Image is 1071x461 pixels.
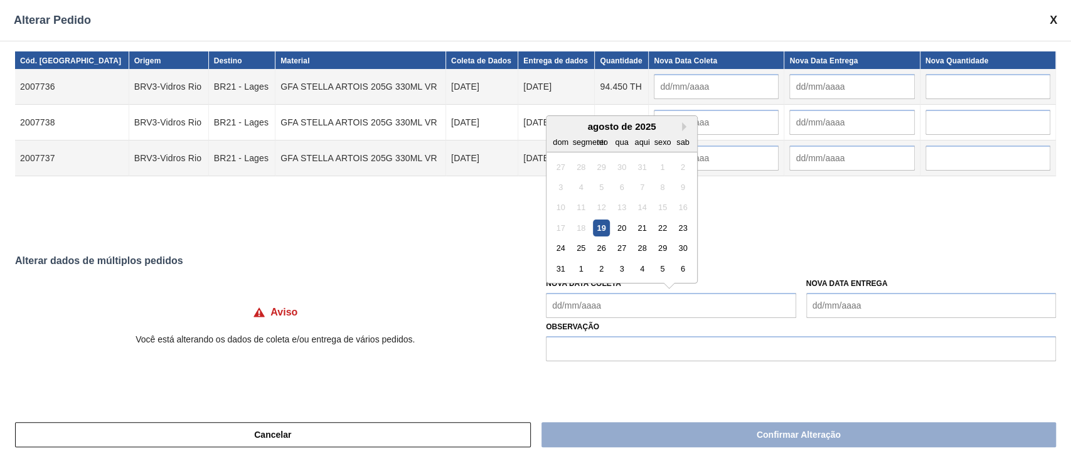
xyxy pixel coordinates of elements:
[523,117,551,127] font: [DATE]
[557,243,565,253] font: 24
[214,117,269,127] font: BR21 - Lages
[573,158,590,175] div: Não disponível segunda-feira, 28 de julho de 2025
[620,183,624,192] font: 6
[577,203,585,212] font: 11
[593,199,610,216] div: Não disponível terça-feira, 12 de agosto de 2025
[557,203,565,212] font: 10
[806,279,888,288] font: Nova Data Entrega
[593,260,610,277] div: Escolha terça-feira, 2 de setembro de 2025
[634,199,651,216] div: Não disponível quinta-feira, 14 de agosto de 2025
[552,240,569,257] div: Escolha domingo, 24 de agosto de 2025
[270,307,297,317] font: Aviso
[15,255,183,266] font: Alterar dados de múltiplos pedidos
[597,243,606,253] font: 26
[654,199,671,216] div: Não disponível sexta-feira, 15 de agosto de 2025
[658,243,667,253] font: 29
[634,158,651,175] div: Não disponível quinta-feira, 31 de julho de 2025
[546,293,796,318] input: dd/mm/aaaa
[617,223,626,233] font: 20
[634,220,651,236] div: Escolha quinta-feira, 21 de agosto de 2025
[280,153,437,163] font: GFA STELLA ARTOIS 205G 330ML VR
[654,74,779,99] input: dd/mm/aaaa
[678,203,687,212] font: 16
[674,220,691,236] div: Escolha sábado, 23 de agosto de 2025
[254,430,291,440] font: Cancelar
[577,162,585,171] font: 28
[678,223,687,233] font: 23
[557,162,565,171] font: 27
[573,199,590,216] div: Não disponível segunda-feira, 11 de agosto de 2025
[661,264,665,273] font: 5
[214,153,269,163] font: BR21 - Lages
[593,240,610,257] div: Escolha terça-feira, 26 de agosto de 2025
[640,183,644,192] font: 7
[620,264,624,273] font: 3
[658,203,667,212] font: 15
[579,264,583,273] font: 1
[637,223,646,233] font: 21
[280,117,437,127] font: GFA STELLA ARTOIS 205G 330ML VR
[634,240,651,257] div: Escolha quinta-feira, 28 de agosto de 2025
[615,137,628,146] font: qua
[654,137,671,146] font: sexo
[617,162,626,171] font: 30
[789,146,914,171] input: dd/mm/aaaa
[676,137,690,146] font: sab
[661,162,665,171] font: 1
[654,220,671,236] div: Escolha sexta-feira, 22 de agosto de 2025
[681,183,685,192] font: 9
[214,82,269,92] font: BR21 - Lages
[573,179,590,196] div: Não disponível segunda-feira, 4 de agosto de 2025
[134,153,202,163] font: BRV3-Vidros Rio
[20,56,121,65] font: Cód. [GEOGRAPHIC_DATA]
[552,158,569,175] div: Não disponível domingo, 27 de julho de 2025
[451,56,511,65] font: Coleta de Dados
[600,56,642,65] font: Quantidade
[552,220,569,236] div: Não disponível domingo, 17 de agosto de 2025
[681,162,685,171] font: 2
[14,14,91,26] font: Alterar Pedido
[588,121,656,132] font: agosto de 2025
[634,137,649,146] font: aqui
[674,260,691,277] div: Escolha sábado, 6 de setembro de 2025
[573,240,590,257] div: Escolha segunda-feira, 25 de agosto de 2025
[617,203,626,212] font: 13
[546,322,599,331] font: Observação
[634,179,651,196] div: Não disponível quinta-feira, 7 de agosto de 2025
[597,137,606,146] font: ter
[136,334,415,344] font: Você está alterando os dados de coleta e/ou entrega de vários pedidos.
[654,260,671,277] div: Escolha sexta-feira, 5 de setembro de 2025
[637,203,646,212] font: 14
[134,82,202,92] font: BRV3-Vidros Rio
[523,153,551,163] font: [DATE]
[654,240,671,257] div: Escolha sexta-feira, 29 de agosto de 2025
[614,199,631,216] div: Não disponível quarta-feira, 13 de agosto de 2025
[134,117,202,127] font: BRV3-Vidros Rio
[558,183,563,192] font: 3
[640,264,644,273] font: 4
[20,117,55,127] font: 2007738
[661,183,665,192] font: 8
[682,122,691,131] button: Próximo mês
[15,422,531,447] button: Cancelar
[573,137,608,146] font: segmento
[577,223,585,233] font: 18
[557,223,565,233] font: 17
[789,110,914,135] input: dd/mm/aaaa
[552,260,569,277] div: Escolha domingo, 31 de agosto de 2025
[573,260,590,277] div: Escolha segunda-feira, 1 de setembro de 2025
[451,82,479,92] font: [DATE]
[573,220,590,236] div: Não disponível segunda-feira, 18 de agosto de 2025
[599,264,604,273] font: 2
[634,260,651,277] div: Escolha quinta-feira, 4 de setembro de 2025
[553,137,568,146] font: dom
[523,56,588,65] font: Entrega de dados
[280,82,437,92] font: GFA STELLA ARTOIS 205G 330ML VR
[214,56,242,65] font: Destino
[280,56,309,65] font: Material
[552,179,569,196] div: Não disponível domingo, 3 de agosto de 2025
[597,203,606,212] font: 12
[614,158,631,175] div: Não disponível quarta-feira, 30 de julho de 2025
[597,162,606,171] font: 29
[681,264,685,273] font: 6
